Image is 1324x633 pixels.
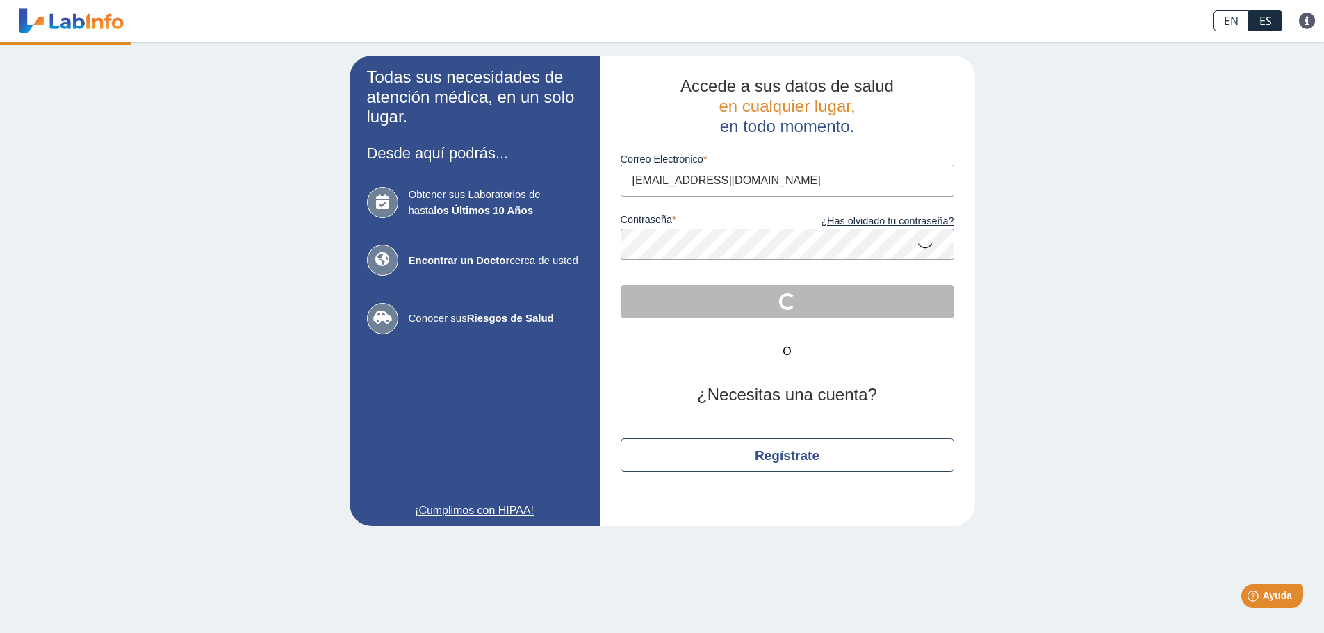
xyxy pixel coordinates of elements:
[1213,10,1249,31] a: EN
[787,214,954,229] a: ¿Has olvidado tu contraseña?
[409,311,582,327] span: Conocer sus
[621,385,954,405] h2: ¿Necesitas una cuenta?
[367,145,582,162] h3: Desde aquí podrás...
[680,76,894,95] span: Accede a sus datos de salud
[621,154,954,165] label: Correo Electronico
[1249,10,1282,31] a: ES
[746,343,829,360] span: O
[367,67,582,127] h2: Todas sus necesidades de atención médica, en un solo lugar.
[409,254,510,266] b: Encontrar un Doctor
[409,253,582,269] span: cerca de usted
[467,312,554,324] b: Riesgos de Salud
[1200,579,1309,618] iframe: Help widget launcher
[720,117,854,135] span: en todo momento.
[367,502,582,519] a: ¡Cumplimos con HIPAA!
[621,438,954,472] button: Regístrate
[719,97,855,115] span: en cualquier lugar,
[621,214,787,229] label: contraseña
[434,204,533,216] b: los Últimos 10 Años
[409,187,582,218] span: Obtener sus Laboratorios de hasta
